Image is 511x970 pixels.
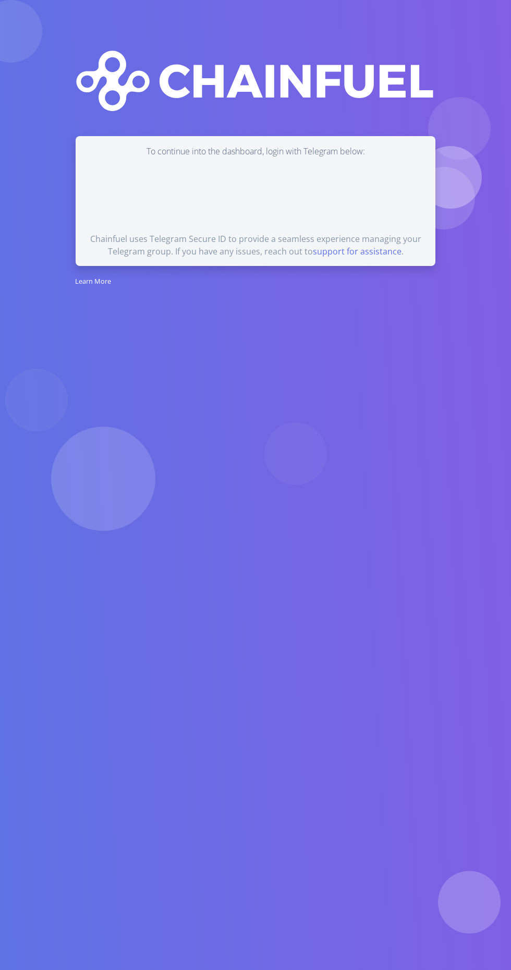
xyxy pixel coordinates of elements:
img: logo-full-white.svg [76,50,435,111]
a: support for assistance [313,246,401,257]
div: Chainfuel uses Telegram Secure ID to provide a seamless experience managing your Telegram group. ... [88,233,423,258]
small: Learn More [75,276,111,286]
a: Learn More [75,275,111,286]
p: To continue into the dashboard, login with Telegram below: [88,144,423,159]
